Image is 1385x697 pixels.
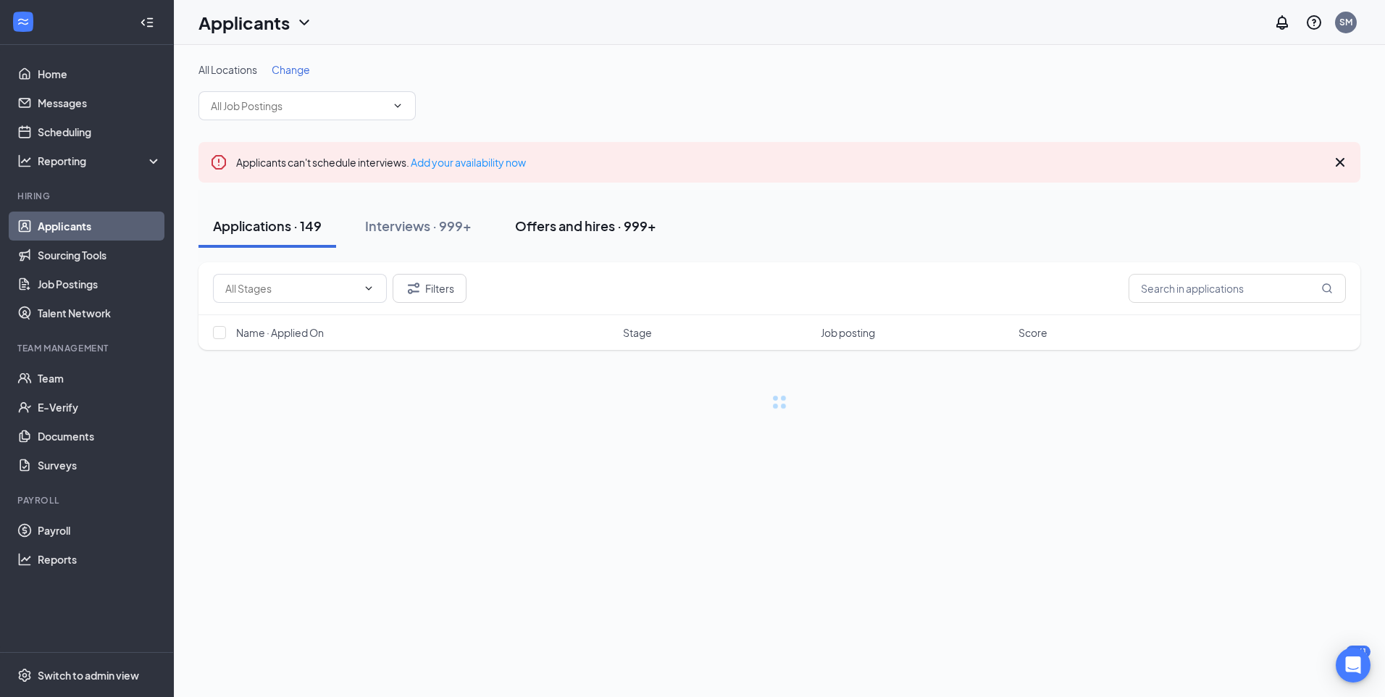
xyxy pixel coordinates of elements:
[198,10,290,35] h1: Applicants
[1305,14,1323,31] svg: QuestionInfo
[363,283,375,294] svg: ChevronDown
[365,217,472,235] div: Interviews · 999+
[296,14,313,31] svg: ChevronDown
[38,117,162,146] a: Scheduling
[623,325,652,340] span: Stage
[17,190,159,202] div: Hiring
[38,88,162,117] a: Messages
[515,217,656,235] div: Offers and hires · 999+
[1339,16,1352,28] div: SM
[17,154,32,168] svg: Analysis
[38,393,162,422] a: E-Verify
[17,668,32,683] svg: Settings
[38,516,162,545] a: Payroll
[225,280,357,296] input: All Stages
[393,274,466,303] button: Filter Filters
[38,212,162,241] a: Applicants
[38,451,162,480] a: Surveys
[1273,14,1291,31] svg: Notifications
[236,156,526,169] span: Applicants can't schedule interviews.
[38,668,139,683] div: Switch to admin view
[1321,283,1333,294] svg: MagnifyingGlass
[38,270,162,299] a: Job Postings
[16,14,30,29] svg: WorkstreamLogo
[211,98,386,114] input: All Job Postings
[272,63,310,76] span: Change
[821,325,875,340] span: Job posting
[392,100,403,112] svg: ChevronDown
[411,156,526,169] a: Add your availability now
[1336,648,1371,683] div: Open Intercom Messenger
[17,494,159,506] div: Payroll
[1331,154,1349,171] svg: Cross
[38,154,162,168] div: Reporting
[38,241,162,270] a: Sourcing Tools
[405,280,422,297] svg: Filter
[38,364,162,393] a: Team
[1129,274,1346,303] input: Search in applications
[236,325,324,340] span: Name · Applied On
[38,59,162,88] a: Home
[1018,325,1047,340] span: Score
[38,299,162,327] a: Talent Network
[38,545,162,574] a: Reports
[38,422,162,451] a: Documents
[140,15,154,30] svg: Collapse
[213,217,322,235] div: Applications · 149
[1346,646,1371,658] div: 1261
[198,63,257,76] span: All Locations
[17,342,159,354] div: Team Management
[210,154,227,171] svg: Error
